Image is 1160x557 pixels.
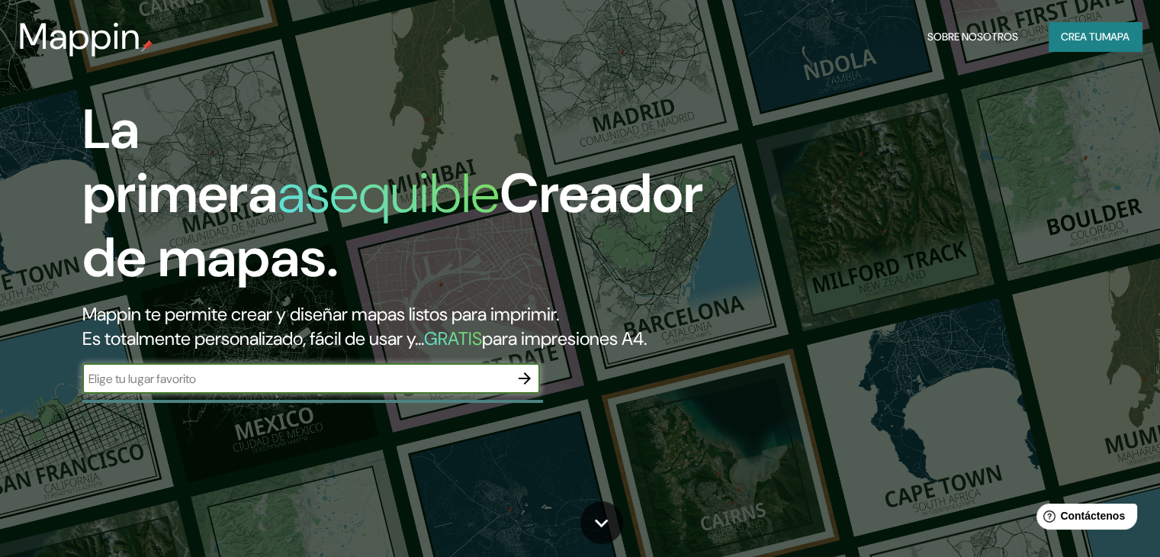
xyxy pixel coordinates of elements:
iframe: Lanzador de widgets de ayuda [1024,497,1143,540]
font: Crea tu [1061,30,1102,43]
font: Mappin te permite crear y diseñar mapas listos para imprimir. [82,302,559,326]
font: asequible [278,158,500,229]
font: mapa [1102,30,1129,43]
img: pin de mapeo [141,40,153,52]
font: La primera [82,94,278,229]
font: Creador de mapas. [82,158,703,293]
font: GRATIS [424,327,482,350]
font: Es totalmente personalizado, fácil de usar y... [82,327,424,350]
font: Mappin [18,12,141,60]
button: Sobre nosotros [921,22,1024,51]
input: Elige tu lugar favorito [82,370,509,388]
font: Sobre nosotros [927,30,1018,43]
button: Crea tumapa [1049,22,1142,51]
font: para impresiones A4. [482,327,647,350]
